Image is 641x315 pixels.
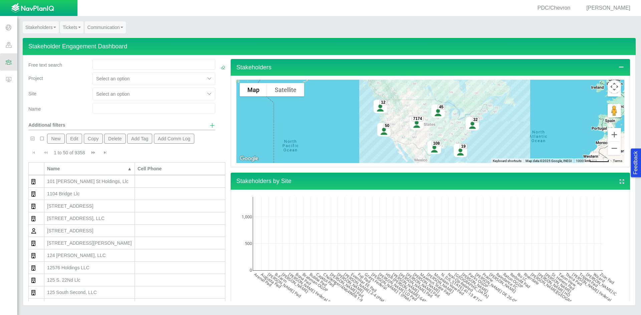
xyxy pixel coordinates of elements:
div: 7174 [412,116,423,122]
span: Project [28,76,43,81]
th: Name [44,162,135,175]
td: Organization [29,299,44,311]
span: PDC/Chevron [538,5,571,11]
img: CRM_Stakeholders$CRM_Images$building_regular.svg [31,241,35,246]
button: New [47,134,64,144]
td: 13604 KRAMERIA ST, LLC [44,299,135,311]
span: Site [28,91,36,96]
div: 12 [380,100,387,105]
a: Stakeholders [23,21,59,33]
td: 125 S. 22Nd Llc [44,274,135,286]
td: 111 S 3Rd St Llc [44,200,135,212]
div: 101 [PERSON_NAME] St Holdings, Llc [47,178,132,185]
button: Go to last page [100,146,111,159]
td: Stakeholder [29,225,44,237]
span: ▲ [127,166,132,171]
img: Google [238,154,260,163]
td: Organization [29,262,44,274]
button: Add Tag [127,134,153,144]
div: [STREET_ADDRESS][PERSON_NAME] [47,240,132,246]
div: 32 [472,117,479,122]
img: CRM_Stakeholders$CRM_Images$user_regular.svg [31,228,36,234]
div: [STREET_ADDRESS], LLC [47,215,132,222]
a: Clear Filters [221,64,225,71]
div: 12576 Holdings LLC [47,264,132,271]
span: Free text search [28,62,62,68]
td: Organization [29,274,44,286]
img: CRM_Stakeholders$CRM_Images$building_regular.svg [31,265,35,271]
button: Map camera controls [608,80,621,93]
div: 125 S. 22Nd Llc [47,277,132,283]
img: CRM_Stakeholders$CRM_Images$building_regular.svg [31,290,35,295]
img: CRM_Stakeholders$CRM_Images$building_regular.svg [31,253,35,258]
div: Pagination [28,146,225,159]
a: Tickets [60,21,83,33]
td: 125 South Second, LLC [44,286,135,299]
button: Go to next page [88,146,98,159]
td: Organization [29,212,44,225]
div: [STREET_ADDRESS], LLC [47,301,132,308]
button: Drag Pegman onto the map to open Street View [608,104,621,117]
td: 12576 Holdings LLC [44,262,135,274]
th: Cell Phone [135,162,225,175]
h4: Stakeholders [231,59,630,76]
div: 45 [438,104,445,110]
a: Communication [85,21,126,33]
a: View full screen [619,178,625,186]
td: Organization [29,175,44,188]
button: Feedback [631,148,641,177]
div: 1 to 50 of 9358 [51,149,87,159]
div: Cell Phone [138,165,222,172]
td: 121 Mather Circle, Llc [44,237,135,249]
span: Additional filters [28,122,65,128]
img: CRM_Stakeholders$CRM_Images$building_regular.svg [31,179,35,184]
button: Zoom in [608,128,621,141]
button: Zoom out [608,142,621,155]
a: Terms [613,159,622,163]
td: 1104 Bridge Llc [44,188,135,200]
td: 101 Jessup St Holdings, Llc [44,175,135,188]
td: Organization [29,188,44,200]
td: Organization [29,237,44,249]
a: Show additional filters [209,122,215,130]
td: Organization [29,286,44,299]
div: 125 South Second, LLC [47,289,132,296]
div: [STREET_ADDRESS] [47,227,132,234]
div: 124 [PERSON_NAME], LLC [47,252,132,259]
div: Name [47,165,126,172]
button: Show street map [240,83,267,96]
h4: Stakeholders by Site [231,173,630,190]
td: 119 County Road 15, Tenant [44,225,135,237]
span: [PERSON_NAME] [586,5,630,11]
div: Additional filters [28,116,87,128]
div: 108 [432,141,441,146]
img: CRM_Stakeholders$CRM_Images$building_regular.svg [31,191,35,197]
span: Map data ©2025 Google, INEGI [525,159,572,163]
div: 50 [384,123,391,129]
button: Edit [66,134,82,144]
button: Keyboard shortcuts [493,159,521,163]
button: Map Scale: 1000 km per 55 pixels [574,158,611,163]
img: CRM_Stakeholders$CRM_Images$building_regular.svg [31,204,35,209]
div: [STREET_ADDRESS] [47,203,132,209]
h4: Stakeholder Engagement Dashboard [23,38,636,55]
div: 1104 Bridge Llc [47,190,132,197]
span: Name [28,106,41,112]
img: CRM_Stakeholders$CRM_Images$building_regular.svg [31,216,35,221]
div: Stakeholders [231,76,630,167]
div: 19 [460,144,467,149]
button: Copy [84,134,103,144]
button: Delete [104,134,126,144]
button: Show satellite imagery [267,83,304,96]
img: CRM_Stakeholders$CRM_Images$building_regular.svg [31,278,35,283]
td: Organization [29,200,44,212]
td: Organization [29,249,44,262]
div: [PERSON_NAME] [578,4,633,12]
img: UrbanGroupSolutionsTheme$USG_Images$logo.png [11,3,54,14]
td: 118 N. 1ST STREET, LLC [44,212,135,225]
span: 1000 km [576,159,589,163]
a: Open this area in Google Maps (opens a new window) [238,154,260,163]
td: 124 N. RUTHERFORD, LLC [44,249,135,262]
button: Add Comm Log [154,134,195,144]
